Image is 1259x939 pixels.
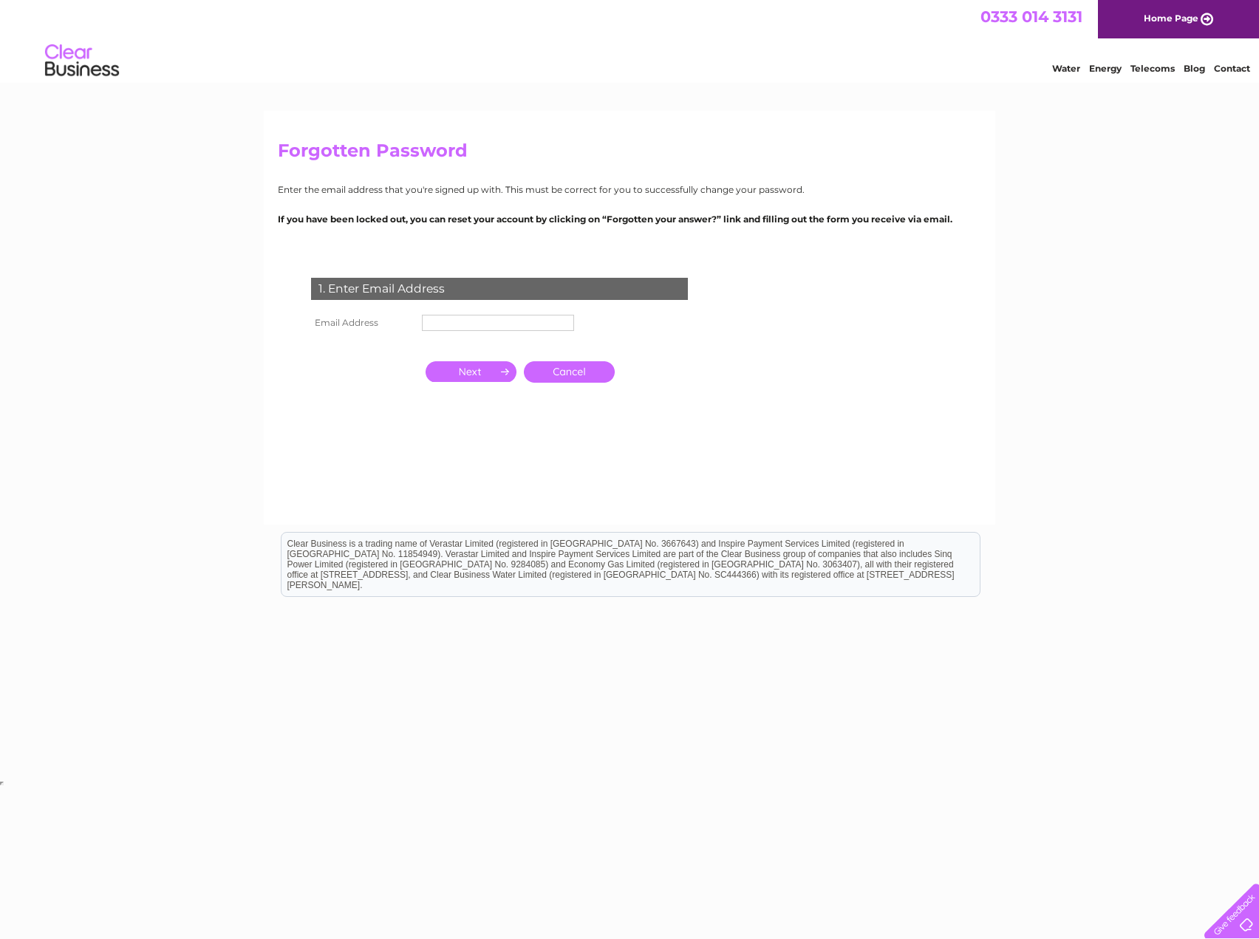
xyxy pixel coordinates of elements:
[307,311,418,335] th: Email Address
[1052,63,1080,74] a: Water
[311,278,688,300] div: 1. Enter Email Address
[278,140,981,168] h2: Forgotten Password
[278,182,981,197] p: Enter the email address that you're signed up with. This must be correct for you to successfully ...
[524,361,615,383] a: Cancel
[980,7,1082,26] a: 0333 014 3131
[282,8,980,72] div: Clear Business is a trading name of Verastar Limited (registered in [GEOGRAPHIC_DATA] No. 3667643...
[1089,63,1122,74] a: Energy
[1184,63,1205,74] a: Blog
[278,212,981,226] p: If you have been locked out, you can reset your account by clicking on “Forgotten your answer?” l...
[1130,63,1175,74] a: Telecoms
[44,38,120,83] img: logo.png
[1214,63,1250,74] a: Contact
